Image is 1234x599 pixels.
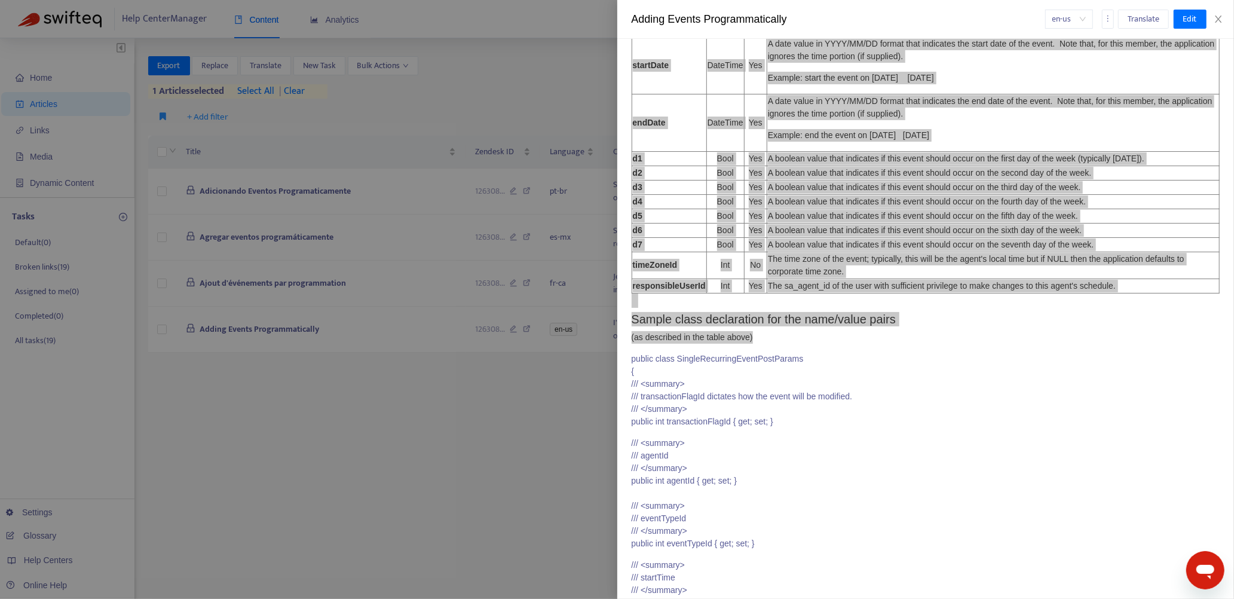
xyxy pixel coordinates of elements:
strong: d2 [633,168,642,178]
span: en-us [1052,10,1086,28]
td: Bool [706,180,744,194]
span: Edit [1183,13,1197,26]
td: DateTime [706,36,744,94]
td: Int [706,279,744,293]
strong: d1 [633,154,642,163]
td: Int [706,252,744,279]
td: Bool [706,237,744,252]
td: No [744,252,767,279]
p: A date value in YYYY/MM/DD format that indicates the start date of the event. Note that, for this... [768,38,1218,63]
strong: startDate [633,60,669,70]
strong: d6 [633,225,642,235]
td: Yes [744,223,767,237]
button: Close [1210,14,1227,25]
td: A boolean value that indicates if this event should occur on the seventh day of the week. [767,237,1219,252]
p: public class SingleRecurringEventPostParams { /// <summary> /// transactionFlagId dictates how th... [632,353,1220,428]
td: Bool [706,151,744,166]
div: Adding Events Programmatically [632,11,1045,27]
h2: Sample class declaration for the name/value pairs [632,312,1220,326]
td: Yes [744,237,767,252]
td: Yes [744,94,767,151]
strong: endDate [633,118,666,127]
strong: d7 [633,240,642,249]
td: The time zone of the event; typically, this will be the agent's local time but if NULL then the a... [767,252,1219,279]
td: A boolean value that indicates if this event should occur on the first day of the week (typically... [767,151,1219,166]
p: Example: start the event on [DATE] [DATE] [768,72,1218,84]
iframe: Button to launch messaging window [1186,551,1224,589]
button: Translate [1118,10,1169,29]
strong: d3 [633,182,642,192]
p: Example: end the event on [DATE] [DATE] [768,129,1218,142]
p: /// <summary> /// agentId /// </summary> public int agentId { get; set; } /// <summary> /// event... [632,437,1220,550]
td: A boolean value that indicates if this event should occur on the third day of the week. [767,180,1219,194]
td: A boolean value that indicates if this event should occur on the sixth day of the week. [767,223,1219,237]
td: Yes [744,151,767,166]
td: Bool [706,166,744,180]
td: A boolean value that indicates if this event should occur on the fourth day of the week. [767,194,1219,209]
td: A boolean value that indicates if this event should occur on the fifth day of the week. [767,209,1219,223]
td: Yes [744,166,767,180]
td: Bool [706,223,744,237]
td: Yes [744,180,767,194]
span: Translate [1128,13,1159,26]
strong: timeZoneId [633,260,678,270]
strong: d5 [633,211,642,221]
td: Yes [744,279,767,293]
td: The sa_agent_id of the user with sufficient privilege to make changes to this agent's schedule. [767,279,1219,293]
td: Bool [706,209,744,223]
button: Edit [1174,10,1207,29]
td: Yes [744,36,767,94]
td: Yes [744,194,767,209]
strong: responsibleUserId [633,281,706,291]
td: A boolean value that indicates if this event should occur on the second day of the week. [767,166,1219,180]
td: DateTime [706,94,744,151]
td: Yes [744,209,767,223]
strong: d4 [633,197,642,206]
p: (as described in the table above) [632,331,1220,344]
button: more [1102,10,1114,29]
p: A date value in YYYY/MM/DD format that indicates the end date of the event. Note that, for this m... [768,95,1218,120]
span: close [1214,14,1223,24]
span: more [1104,14,1112,23]
td: Bool [706,194,744,209]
